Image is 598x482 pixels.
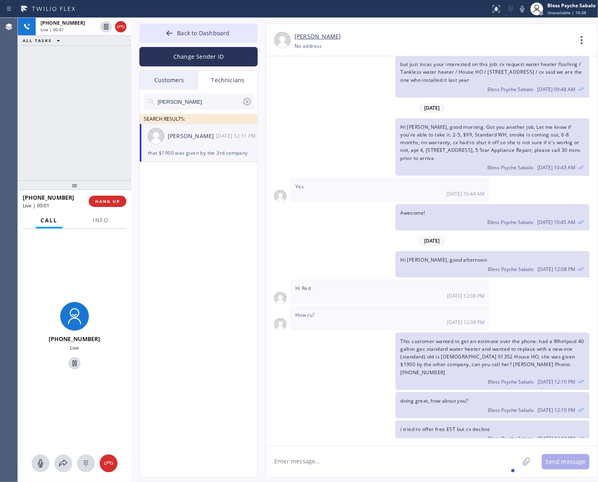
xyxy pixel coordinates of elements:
[537,164,575,171] span: [DATE] 10:43 AM
[395,204,589,230] div: 08/11/2025 9:45 AM
[537,86,575,93] span: [DATE] 09:48 AM
[419,236,445,246] span: [DATE]
[400,209,425,216] span: Awesome!
[488,378,534,385] span: Bless Psyche Sabalo
[538,435,575,442] span: [DATE] 12:10 PM
[199,71,257,90] div: Technicians
[100,454,117,472] button: Hang up
[144,115,185,122] span: SEARCH RESULTS:
[488,266,534,273] span: Bless Psyche Sabalo
[400,426,490,433] span: i tried to offer free EST but cx decline
[290,178,489,202] div: 08/11/2025 9:44 AM
[400,124,581,162] span: Hi [PERSON_NAME], good morning. Got you another job, Let me know if you're able to take it. 2-5, ...
[68,357,81,369] button: Hold Customer
[95,198,120,204] span: HANG UP
[23,194,74,201] span: [PHONE_NUMBER]
[157,94,242,110] input: Search
[70,344,79,351] span: Live
[400,61,582,83] span: but just incas your interested on this job: cx request water heater flushing / Tankless water hea...
[487,219,533,226] span: Bless Psyche Sabalo
[395,118,589,176] div: 08/11/2025 9:43 AM
[488,435,534,442] span: Bless Psyche Sabalo
[547,10,586,15] span: Unavailable | 10:38
[23,202,49,209] span: Live | 00:01
[77,454,95,472] button: Open dialpad
[395,420,589,447] div: 08/12/2025 9:10 AM
[537,219,575,226] span: [DATE] 10:45 AM
[488,407,534,414] span: Bless Psyche Sabalo
[32,454,49,472] button: Mute
[547,2,596,9] div: Bless Psyche Sabalo
[400,256,487,263] span: Hi [PERSON_NAME], good afternoon
[295,285,311,292] span: Hi Red
[295,32,341,41] a: [PERSON_NAME]
[538,266,575,273] span: [DATE] 12:08 PM
[446,190,485,197] span: [DATE] 10:44 AM
[395,333,589,390] div: 08/12/2025 9:10 AM
[400,397,468,404] span: doing great, how about you?
[41,217,58,224] span: Call
[419,103,445,113] span: [DATE]
[54,454,72,472] button: Open directory
[139,47,258,66] button: Change Sender ID
[23,38,52,43] span: ALL TASKS
[295,183,304,190] span: Yes
[139,23,258,43] button: Back to Dashboard
[216,131,258,141] div: 08/12/2025 9:11 AM
[41,27,64,32] span: Live | 00:01
[93,217,109,224] span: Info
[36,213,62,228] button: Call
[538,407,575,414] span: [DATE] 12:10 PM
[487,164,533,171] span: Bless Psyche Sabalo
[49,335,100,343] span: [PHONE_NUMBER]
[100,21,112,32] button: Hold Customer
[89,196,126,207] button: HANG UP
[542,454,589,469] button: Send message
[148,148,249,158] div: that $1900 was given by the 3rd company
[41,19,85,26] span: [PHONE_NUMBER]
[447,292,485,299] span: [DATE] 12:08 PM
[18,36,68,45] button: ALL TASKS
[274,32,290,48] img: user.png
[274,318,286,331] img: user.png
[140,71,199,90] div: Customers
[395,251,589,277] div: 08/12/2025 9:08 AM
[400,338,584,376] span: This customer wanted to get an estimate over the phone: had a Whirlpool 40 gallon gas standard wa...
[148,128,164,144] img: user.png
[88,213,113,228] button: Info
[274,292,286,304] img: user.png
[290,306,489,331] div: 08/12/2025 9:09 AM
[168,132,216,141] div: [PERSON_NAME]
[447,319,485,326] span: [DATE] 12:09 PM
[487,86,533,93] span: Bless Psyche Sabalo
[274,190,286,202] img: user.png
[395,392,589,418] div: 08/12/2025 9:10 AM
[290,279,489,304] div: 08/12/2025 9:08 AM
[115,21,126,32] button: Hang up
[177,29,229,37] span: Back to Dashboard
[395,55,589,98] div: 08/07/2025 9:48 AM
[517,3,528,15] button: Mute
[295,311,315,318] span: How ru?
[538,378,575,385] span: [DATE] 12:10 PM
[295,41,322,51] div: No address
